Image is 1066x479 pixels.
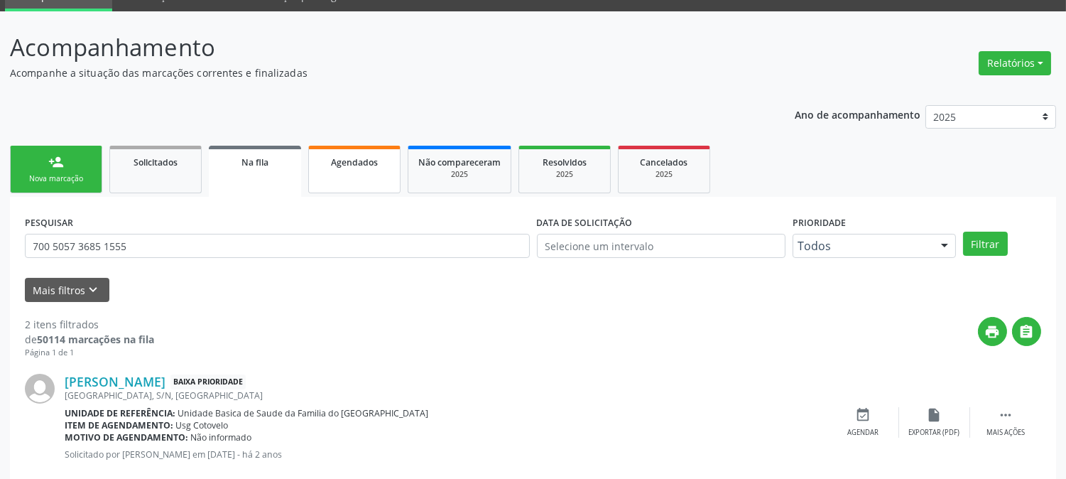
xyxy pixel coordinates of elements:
[418,156,501,168] span: Não compareceram
[979,51,1051,75] button: Relatórios
[170,375,246,389] span: Baixa Prioridade
[25,317,154,332] div: 2 itens filtrados
[963,232,1008,256] button: Filtrar
[798,239,927,253] span: Todos
[191,431,252,443] span: Não informado
[176,419,229,431] span: Usg Cotovelo
[537,212,633,234] label: DATA DE SOLICITAÇÃO
[21,173,92,184] div: Nova marcação
[65,419,173,431] b: Item de agendamento:
[37,333,154,346] strong: 50114 marcações na fila
[25,234,530,258] input: Nome, CNS
[986,428,1025,438] div: Mais ações
[65,448,828,461] p: Solicitado por [PERSON_NAME] em [DATE] - há 2 anos
[793,212,846,234] label: Prioridade
[1012,317,1041,346] button: 
[65,407,175,419] b: Unidade de referência:
[25,374,55,404] img: img
[25,347,154,359] div: Página 1 de 1
[641,156,688,168] span: Cancelados
[418,169,501,180] div: 2025
[529,169,600,180] div: 2025
[629,169,700,180] div: 2025
[543,156,587,168] span: Resolvidos
[909,428,960,438] div: Exportar (PDF)
[86,282,102,298] i: keyboard_arrow_down
[985,324,1001,340] i: print
[25,212,73,234] label: PESQUISAR
[241,156,268,168] span: Na fila
[1019,324,1035,340] i: 
[134,156,178,168] span: Solicitados
[25,332,154,347] div: de
[927,407,942,423] i: insert_drive_file
[856,407,871,423] i: event_available
[65,431,188,443] b: Motivo de agendamento:
[178,407,429,419] span: Unidade Basica de Saude da Familia do [GEOGRAPHIC_DATA]
[998,407,1013,423] i: 
[537,234,785,258] input: Selecione um intervalo
[10,30,742,65] p: Acompanhamento
[65,389,828,402] div: [GEOGRAPHIC_DATA], S/N, [GEOGRAPHIC_DATA]
[848,428,879,438] div: Agendar
[978,317,1007,346] button: print
[65,374,165,389] a: [PERSON_NAME]
[10,65,742,80] p: Acompanhe a situação das marcações correntes e finalizadas
[48,154,64,170] div: person_add
[25,278,109,303] button: Mais filtroskeyboard_arrow_down
[795,105,920,123] p: Ano de acompanhamento
[331,156,378,168] span: Agendados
